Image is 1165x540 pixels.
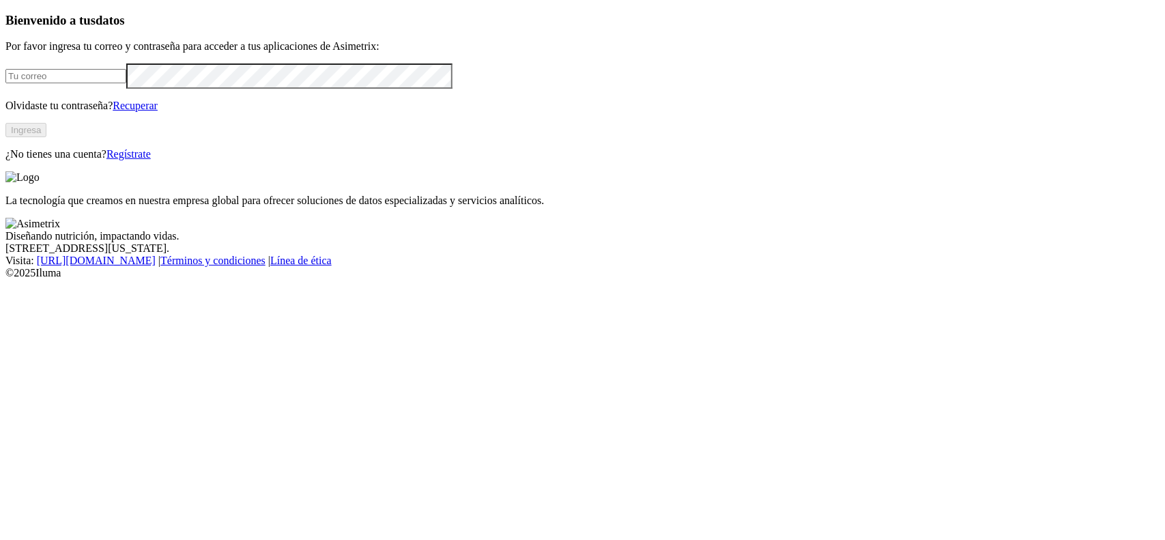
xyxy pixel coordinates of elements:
a: Regístrate [106,148,151,160]
h3: Bienvenido a tus [5,13,1160,28]
p: ¿No tienes una cuenta? [5,148,1160,160]
p: La tecnología que creamos en nuestra empresa global para ofrecer soluciones de datos especializad... [5,195,1160,207]
div: © 2025 Iluma [5,267,1160,279]
a: [URL][DOMAIN_NAME] [37,255,156,266]
p: Por favor ingresa tu correo y contraseña para acceder a tus aplicaciones de Asimetrix: [5,40,1160,53]
a: Línea de ética [270,255,332,266]
a: Términos y condiciones [160,255,265,266]
button: Ingresa [5,123,46,137]
img: Logo [5,171,40,184]
input: Tu correo [5,69,126,83]
p: Olvidaste tu contraseña? [5,100,1160,112]
span: datos [96,13,125,27]
div: Visita : | | [5,255,1160,267]
div: Diseñando nutrición, impactando vidas. [5,230,1160,242]
img: Asimetrix [5,218,60,230]
a: Recuperar [113,100,158,111]
div: [STREET_ADDRESS][US_STATE]. [5,242,1160,255]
